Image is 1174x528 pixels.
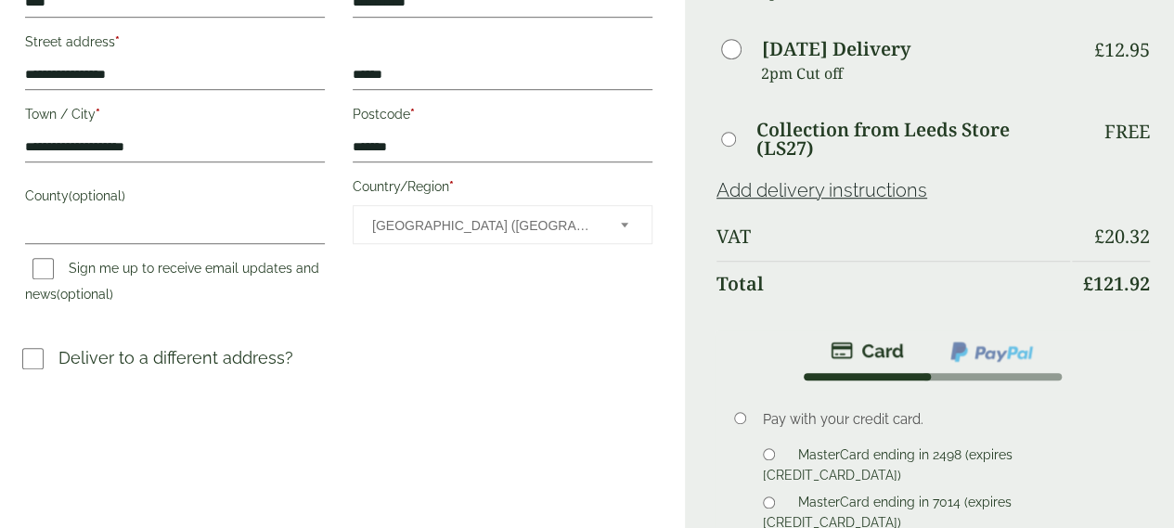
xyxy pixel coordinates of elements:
label: [DATE] Delivery [762,40,910,58]
label: Country/Region [353,174,652,205]
bdi: 12.95 [1094,37,1150,62]
label: Town / City [25,101,325,133]
abbr: required [410,107,415,122]
span: £ [1083,271,1093,296]
th: VAT [716,214,1070,259]
span: Country/Region [353,205,652,244]
label: County [25,183,325,214]
a: Add delivery instructions [716,179,927,201]
label: Collection from Leeds Store (LS27) [756,121,1070,158]
bdi: 20.32 [1094,224,1150,249]
p: Free [1104,121,1150,143]
span: United Kingdom (UK) [372,206,596,245]
span: £ [1094,37,1104,62]
abbr: required [96,107,100,122]
input: Sign me up to receive email updates and news(optional) [32,258,54,279]
img: stripe.png [831,340,904,362]
p: Pay with your credit card. [763,409,1124,430]
abbr: required [449,179,454,194]
label: Sign me up to receive email updates and news [25,261,319,307]
img: ppcp-gateway.png [948,340,1035,364]
p: 2pm Cut off [761,59,1070,87]
span: (optional) [57,287,113,302]
th: Total [716,261,1070,306]
abbr: required [115,34,120,49]
label: Street address [25,29,325,60]
p: Deliver to a different address? [58,345,293,370]
bdi: 121.92 [1083,271,1150,296]
label: Postcode [353,101,652,133]
label: MasterCard ending in 2498 (expires [CREDIT_CARD_DATA]) [763,447,1013,488]
span: (optional) [69,188,125,203]
span: £ [1094,224,1104,249]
